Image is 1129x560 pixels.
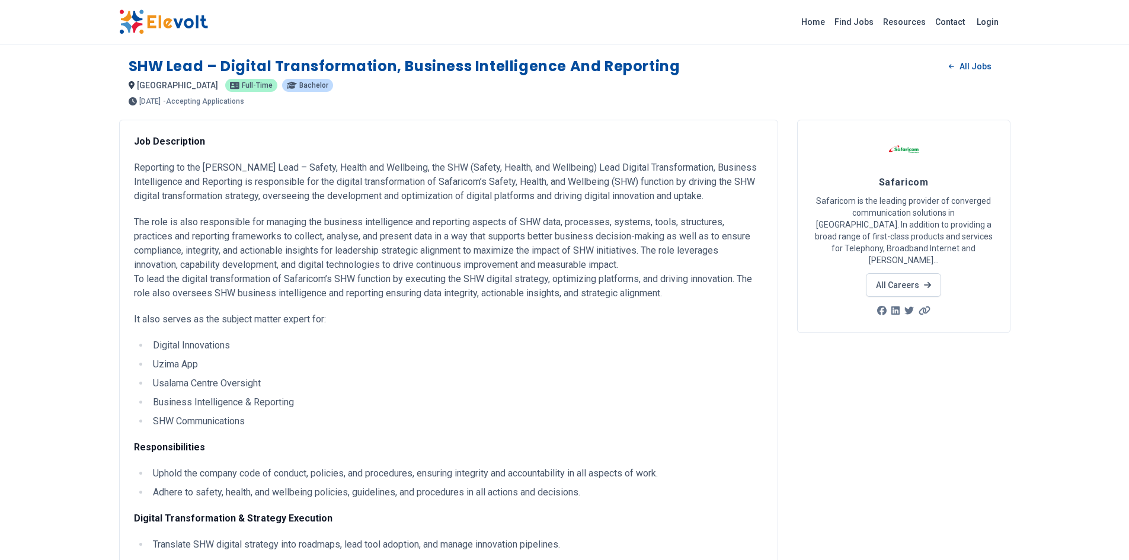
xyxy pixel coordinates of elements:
[939,57,1000,75] a: All Jobs
[129,57,680,76] h1: SHW Lead – Digital Transformation, Business Intelligence and Reporting
[139,98,161,105] span: [DATE]
[299,82,328,89] span: Bachelor
[879,177,928,188] span: Safaricom
[134,513,332,524] strong: Digital Transformation & Strategy Execution
[134,161,763,203] p: Reporting to the [PERSON_NAME] Lead – Safety, Health and Wellbeing, the SHW (Safety, Health, and ...
[830,12,878,31] a: Find Jobs
[134,136,205,147] strong: Job Description
[163,98,244,105] p: - Accepting Applications
[149,537,763,552] li: Translate SHW digital strategy into roadmaps, lead tool adoption, and manage innovation pipelines.
[866,273,941,297] a: All Careers
[149,357,763,372] li: Uzima App
[137,81,218,90] span: [GEOGRAPHIC_DATA]
[149,395,763,409] li: Business Intelligence & Reporting
[797,12,830,31] a: Home
[134,441,205,453] strong: Responsibilities
[970,10,1006,34] a: Login
[242,82,273,89] span: Full-time
[930,12,970,31] a: Contact
[134,215,763,300] p: The role is also responsible for managing the business intelligence and reporting aspects of SHW ...
[812,195,996,266] p: Safaricom is the leading provider of converged communication solutions in [GEOGRAPHIC_DATA]. In a...
[149,466,763,481] li: Uphold the company code of conduct, policies, and procedures, ensuring integrity and accountabili...
[878,12,930,31] a: Resources
[119,9,208,34] img: Elevolt
[134,312,763,327] p: It also serves as the subject matter expert for:
[889,135,919,164] img: Safaricom
[149,485,763,500] li: Adhere to safety, health, and wellbeing policies, guidelines, and procedures in all actions and d...
[149,414,763,428] li: SHW Communications
[149,376,763,391] li: Usalama Centre Oversight
[149,338,763,353] li: Digital Innovations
